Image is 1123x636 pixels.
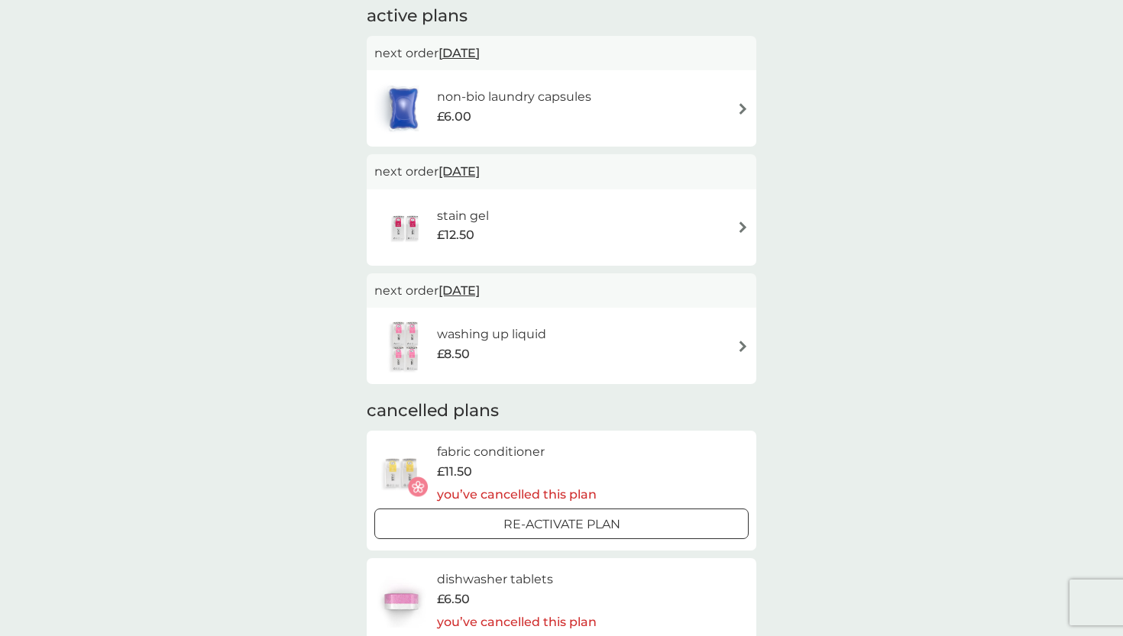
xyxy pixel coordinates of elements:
[437,87,591,107] h6: non-bio laundry capsules
[374,162,749,182] p: next order
[437,442,597,462] h6: fabric conditioner
[374,82,432,135] img: non-bio laundry capsules
[737,341,749,352] img: arrow right
[439,157,480,186] span: [DATE]
[437,612,597,632] p: you’ve cancelled this plan
[437,225,474,245] span: £12.50
[439,38,480,68] span: [DATE]
[437,206,489,226] h6: stain gel
[437,570,597,589] h6: dishwasher tablets
[437,462,472,482] span: £11.50
[374,447,428,500] img: fabric conditioner
[737,221,749,233] img: arrow right
[374,508,749,539] button: Re-activate Plan
[367,399,756,423] h2: cancelled plans
[367,5,756,28] h2: active plans
[503,515,620,534] p: Re-activate Plan
[737,103,749,115] img: arrow right
[437,485,597,505] p: you’ve cancelled this plan
[374,201,437,254] img: stain gel
[437,344,470,364] span: £8.50
[437,589,470,609] span: £6.50
[374,44,749,63] p: next order
[437,324,546,344] h6: washing up liquid
[374,319,437,373] img: washing up liquid
[439,276,480,305] span: [DATE]
[374,281,749,301] p: next order
[374,574,428,628] img: dishwasher tablets
[437,107,471,127] span: £6.00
